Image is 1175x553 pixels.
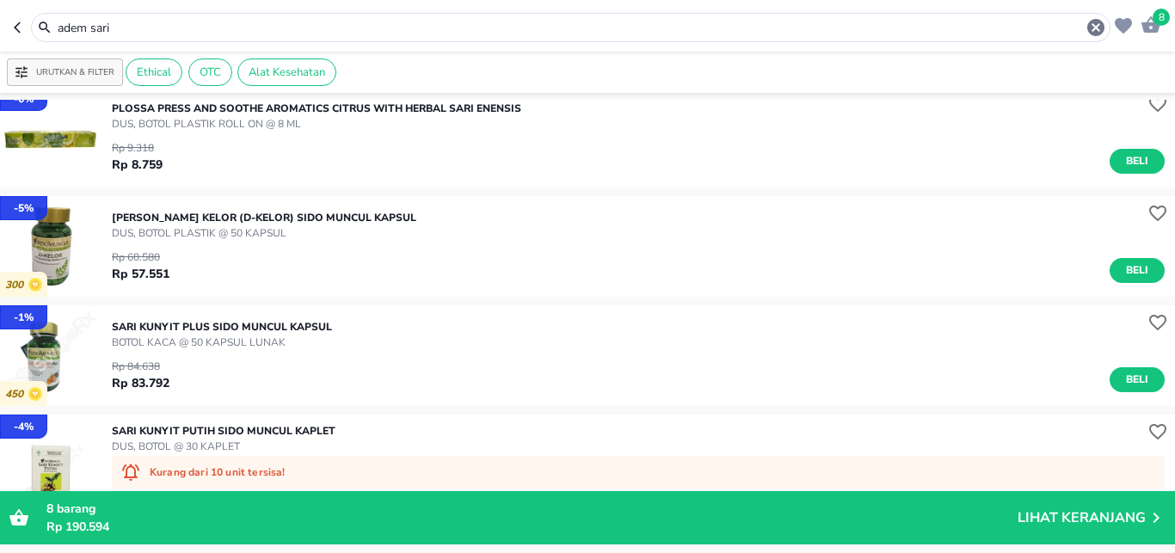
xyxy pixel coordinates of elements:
p: - 1 % [14,310,34,325]
button: Beli [1110,149,1165,174]
div: Alat Kesehatan [237,58,336,86]
button: 8 [1136,10,1161,37]
p: - 5 % [14,200,34,216]
p: Rp 60.580 [112,249,169,265]
p: SARI KUNYIT PLUS Sido Muncul KAPSUL [112,319,332,335]
span: Beli [1123,152,1152,170]
p: - 4 % [14,419,34,434]
p: 300 [5,279,28,292]
p: Rp 84.638 [112,359,169,374]
p: Urutkan & Filter [36,66,114,79]
input: Cari 4000+ produk di sini [56,19,1086,37]
span: Alat Kesehatan [238,65,335,80]
span: 8 [1153,9,1170,26]
p: DUS, BOTOL @ 30 KAPLET [112,439,335,454]
p: DUS, BOTOL PLASTIK @ 50 KAPSUL [112,225,416,241]
span: Beli [1123,371,1152,389]
button: Urutkan & Filter [7,58,123,86]
p: Rp 83.792 [112,374,169,392]
div: OTC [188,58,232,86]
div: Ethical [126,58,182,86]
button: Beli [1110,258,1165,283]
p: Rp 9.318 [112,140,163,156]
span: Rp 190.594 [46,519,109,535]
p: DUS, BOTOL PLASTIK ROLL ON @ 8 ML [112,116,521,132]
button: Beli [1110,367,1165,392]
p: Rp 8.759 [112,156,163,174]
span: 8 [46,501,53,517]
p: BOTOL KACA @ 50 KAPSUL LUNAK [112,335,332,350]
span: Beli [1123,261,1152,280]
span: OTC [189,65,231,80]
p: barang [46,500,1018,518]
span: Ethical [126,65,181,80]
p: PLOSSA PRESS AND SOOTHE AROMATICS CITRUS WITH HERBAL Sari Enensis [112,101,521,116]
div: Kurang dari 10 unit tersisa! [112,456,1165,488]
p: SARI KUNYIT PUTIH Sido Muncul KAPLET [112,423,335,439]
p: [PERSON_NAME] KELOR (D-Kelor) Sido Muncul KAPSUL [112,210,416,225]
p: 450 [5,388,28,401]
p: Rp 57.551 [112,265,169,283]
